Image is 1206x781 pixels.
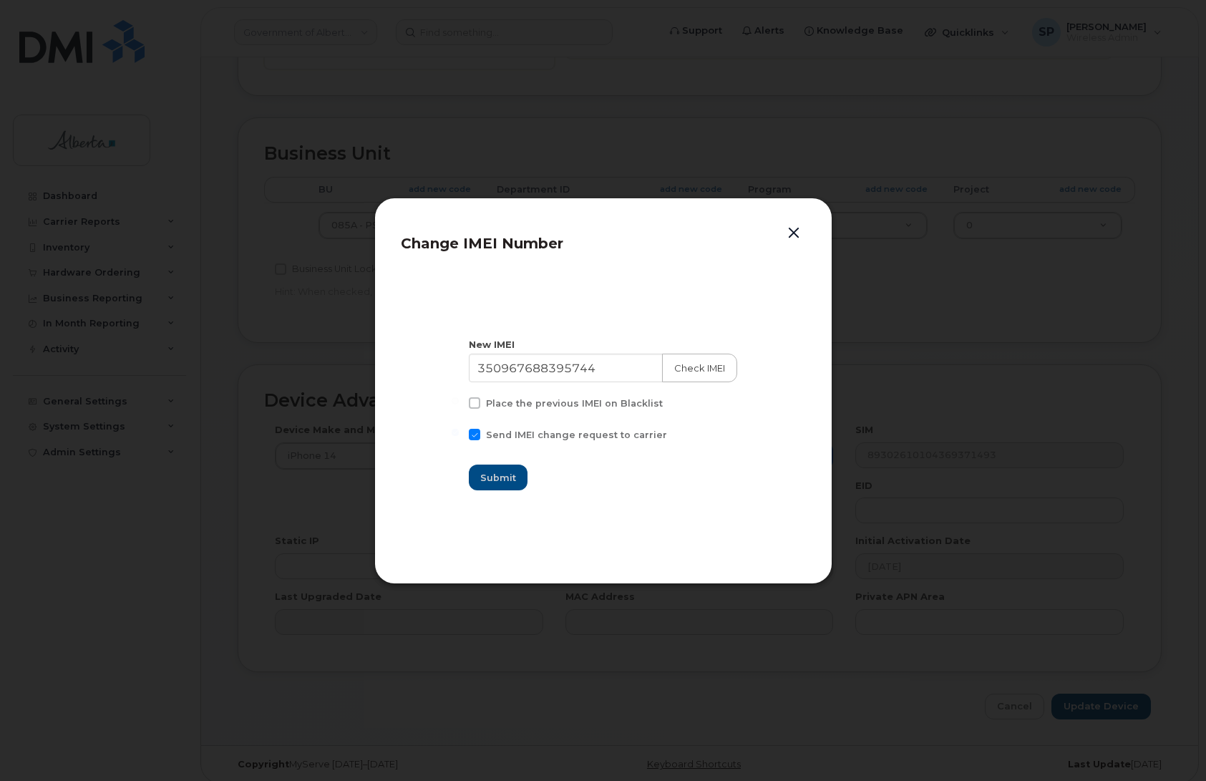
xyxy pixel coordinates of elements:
button: Check IMEI [662,354,737,382]
button: Submit [469,465,527,490]
input: Send IMEI change request to carrier [452,429,459,436]
span: Change IMEI Number [401,235,563,252]
span: Place the previous IMEI on Blacklist [486,398,663,409]
span: Submit [480,471,516,485]
div: New IMEI [469,338,737,351]
span: Send IMEI change request to carrier [486,430,667,440]
input: Place the previous IMEI on Blacklist [452,397,459,404]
